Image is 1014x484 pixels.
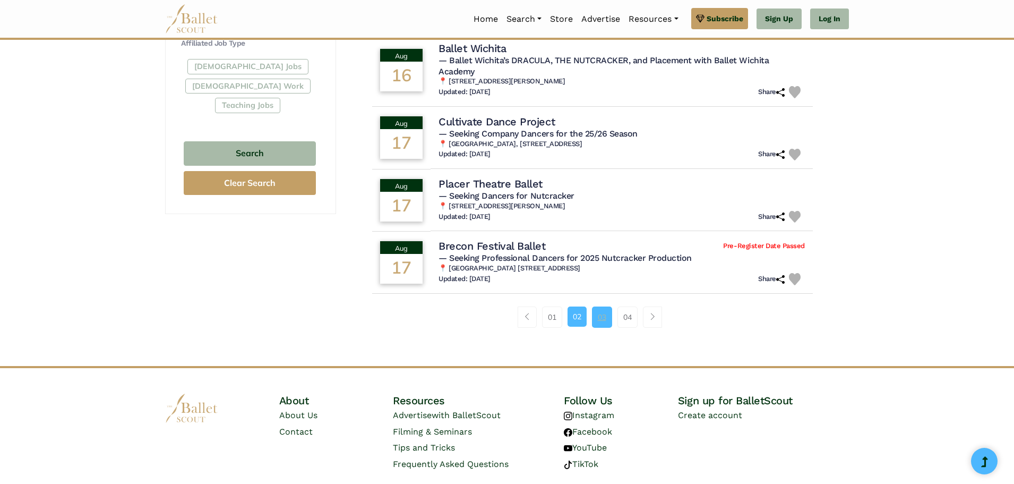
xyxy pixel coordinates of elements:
a: Store [546,8,577,30]
h6: Share [758,150,785,159]
div: Aug [380,116,423,129]
h6: 📍 [GEOGRAPHIC_DATA] [STREET_ADDRESS] [439,264,805,273]
div: 17 [380,254,423,284]
div: Aug [380,179,423,192]
a: Frequently Asked Questions [393,459,509,469]
div: 16 [380,62,423,91]
h4: Ballet Wichita [439,41,506,55]
h4: Follow Us [564,394,678,407]
img: facebook logo [564,428,572,437]
a: Home [469,8,502,30]
span: — Seeking Dancers for Nutcracker [439,191,574,201]
a: Facebook [564,427,612,437]
h6: Updated: [DATE] [439,150,491,159]
a: 01 [542,307,562,328]
h4: Brecon Festival Ballet [439,239,545,253]
nav: Page navigation example [518,307,668,328]
h6: Share [758,213,785,222]
h6: Updated: [DATE] [439,88,491,97]
h4: Affiliated Job Type [181,38,319,49]
h6: 📍 [GEOGRAPHIC_DATA], [STREET_ADDRESS] [439,140,805,149]
span: — Ballet Wichita’s DRACULA, THE NUTCRACKER, and Placement with Ballet Wichita Academy [439,55,769,77]
a: Search [502,8,546,30]
a: Instagram [564,410,614,420]
h4: Sign up for BalletScout [678,394,849,407]
h6: 📍 [STREET_ADDRESS][PERSON_NAME] [439,202,805,211]
h4: Cultivate Dance Project [439,115,555,129]
a: YouTube [564,443,607,453]
h4: Resources [393,394,564,407]
a: Subscribe [691,8,748,29]
div: Aug [380,241,423,254]
img: tiktok logo [564,461,572,469]
a: Advertisewith BalletScout [393,410,501,420]
h4: About [279,394,393,407]
button: Search [184,141,316,166]
span: Subscribe [707,13,743,24]
h4: Placer Theatre Ballet [439,177,543,191]
button: Clear Search [184,171,316,195]
img: gem.svg [696,13,704,24]
h6: Share [758,275,785,284]
a: 04 [617,307,638,328]
div: 17 [380,129,423,159]
div: 17 [380,192,423,222]
h6: Updated: [DATE] [439,213,491,222]
img: logo [165,394,218,423]
span: Pre-Register Date Passed [723,242,804,251]
h6: Updated: [DATE] [439,275,491,284]
a: 02 [568,307,587,327]
a: Tips and Tricks [393,443,455,453]
a: Log In [810,9,849,30]
span: with BalletScout [432,410,501,420]
a: TikTok [564,459,598,469]
a: Resources [624,8,682,30]
a: Filming & Seminars [393,427,472,437]
a: Create account [678,410,742,420]
span: — Seeking Company Dancers for the 25/26 Season [439,129,638,139]
img: youtube logo [564,444,572,453]
a: About Us [279,410,317,420]
a: Contact [279,427,313,437]
a: Sign Up [757,9,802,30]
div: Aug [380,49,423,62]
span: — Seeking Professional Dancers for 2025 Nutcracker Production [439,253,692,263]
a: 03 [592,307,612,328]
h6: Share [758,88,785,97]
h6: 📍 [STREET_ADDRESS][PERSON_NAME] [439,77,805,86]
a: Advertise [577,8,624,30]
img: instagram logo [564,412,572,420]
